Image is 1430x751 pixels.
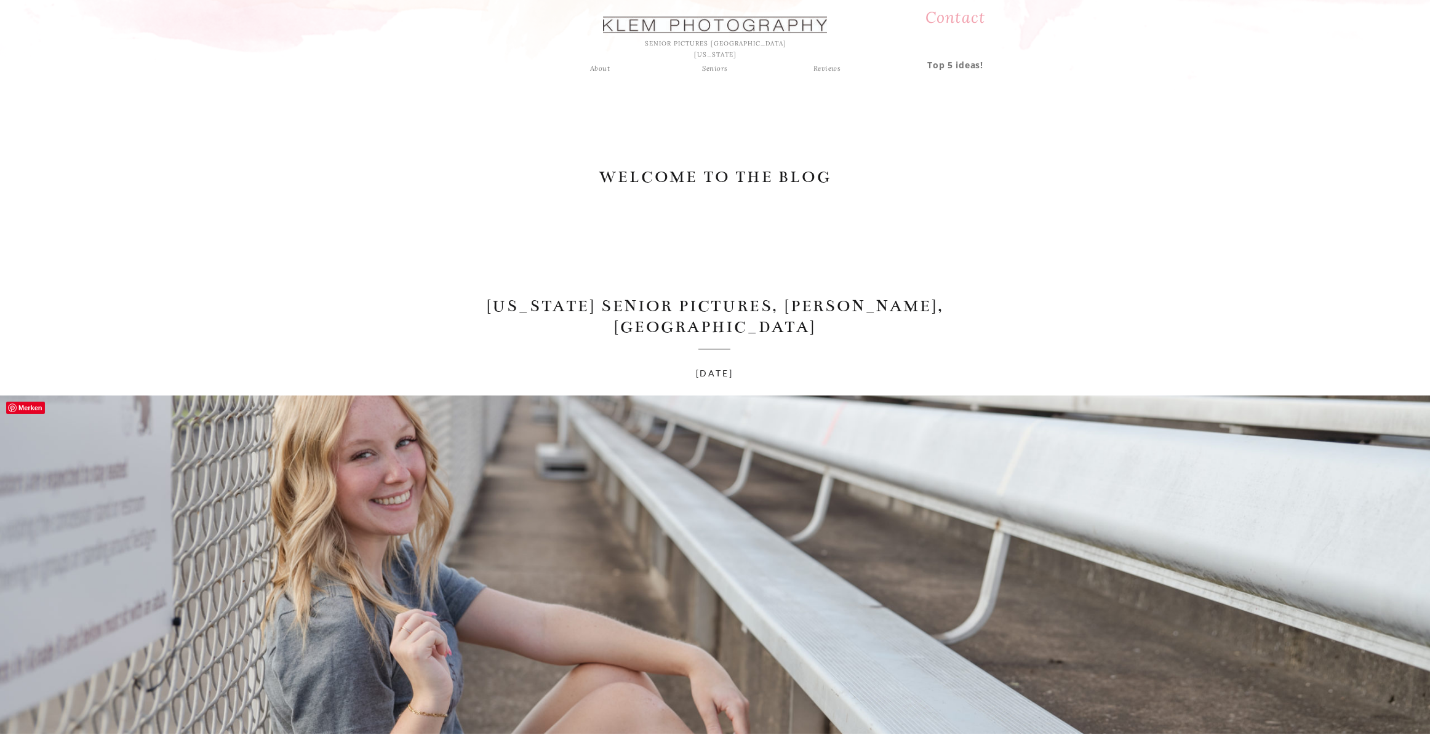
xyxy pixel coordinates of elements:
[635,38,796,50] h1: SENIOR PICTURES [GEOGRAPHIC_DATA] [US_STATE]
[914,57,996,69] a: Top 5 ideas!
[438,296,992,337] h1: [US_STATE] Senior Pictures, [PERSON_NAME], [GEOGRAPHIC_DATA]
[797,63,857,74] a: Reviews
[598,167,832,191] a: WELCOME TO THE BLOG
[584,63,616,74] a: About
[6,402,45,414] span: Merken
[693,63,737,74] a: Seniors
[908,4,1002,33] a: Contact
[623,365,806,386] h3: [DATE]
